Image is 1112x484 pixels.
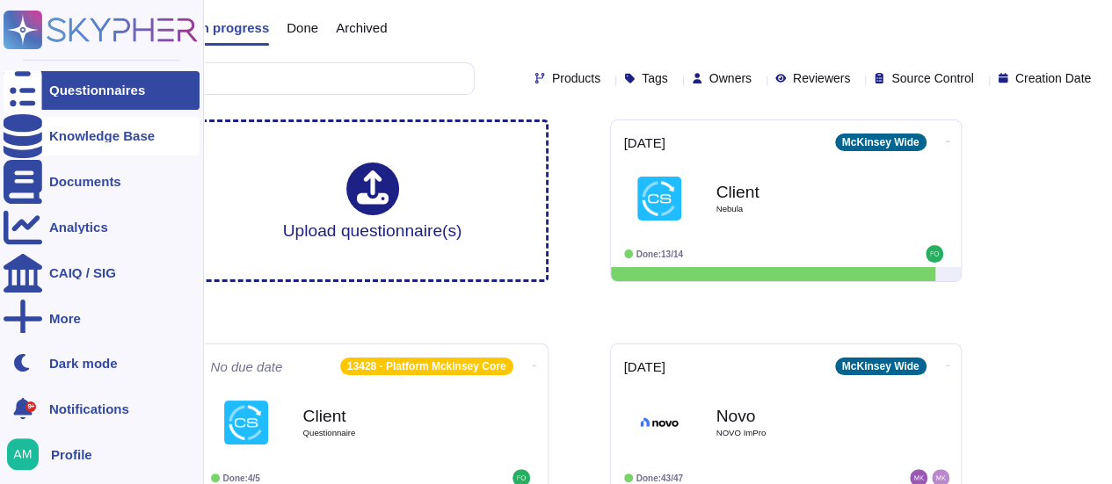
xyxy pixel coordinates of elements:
[891,72,973,84] span: Source Control
[197,21,269,34] span: In progress
[636,473,683,483] span: Done: 43/47
[49,402,129,415] span: Notifications
[49,220,108,234] div: Analytics
[793,72,850,84] span: Reviewers
[624,360,665,373] span: [DATE]
[49,129,155,142] div: Knowledge Base
[287,21,318,34] span: Done
[835,358,927,375] div: McKinsey Wide
[552,72,600,84] span: Products
[716,184,892,200] b: Client
[4,254,200,293] a: CAIQ / SIG
[4,71,200,110] a: Questionnaires
[716,205,892,213] span: Nebula
[303,408,479,424] b: Client
[642,72,668,84] span: Tags
[716,408,892,424] b: Novo
[211,360,283,373] span: No due date
[716,429,892,437] span: NOVO ImPro
[4,208,200,247] a: Analytics
[636,249,683,259] span: Done: 13/14
[49,357,118,370] div: Dark mode
[637,177,681,220] img: Logo
[637,401,681,444] img: Logo
[51,448,92,461] span: Profile
[7,438,39,470] img: user
[25,401,36,412] div: 9+
[709,72,752,84] span: Owners
[4,435,51,473] button: user
[49,83,145,97] div: Questionnaires
[223,473,260,483] span: Done: 4/5
[224,401,268,444] img: Logo
[926,245,943,263] img: user
[336,21,387,34] span: Archived
[4,117,200,155] a: Knowledge Base
[49,266,116,279] div: CAIQ / SIG
[69,63,474,94] input: Search by keywords
[4,163,200,201] a: Documents
[624,136,665,149] span: [DATE]
[49,175,121,188] div: Documents
[835,134,927,151] div: McKinsey Wide
[340,358,513,375] div: 13428 - Platform Mckinsey Core
[1015,72,1091,84] span: Creation Date
[49,312,81,325] div: More
[283,163,462,239] div: Upload questionnaire(s)
[303,429,479,437] span: Questionnaire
